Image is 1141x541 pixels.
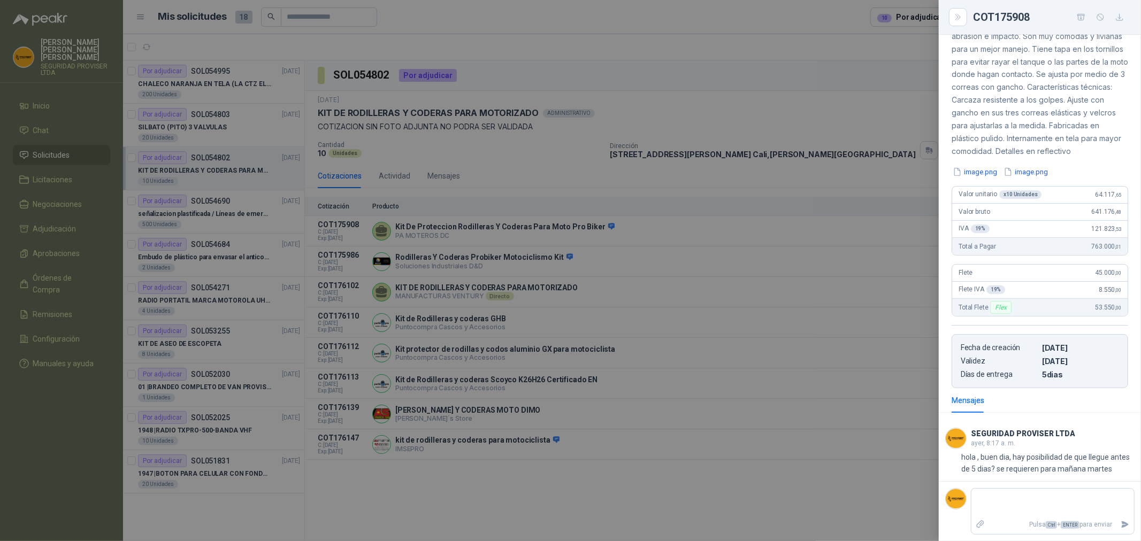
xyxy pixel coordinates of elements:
[1061,521,1079,529] span: ENTER
[1091,208,1121,215] span: 641.176
[1115,192,1121,198] span: ,65
[959,269,972,276] span: Flete
[971,225,990,233] div: 19 %
[1115,226,1121,232] span: ,53
[1042,357,1119,366] p: [DATE]
[946,489,966,509] img: Company Logo
[1115,270,1121,276] span: ,00
[1115,209,1121,215] span: ,48
[1002,166,1049,177] button: image.png
[986,285,1006,294] div: 19 %
[959,243,996,250] span: Total a Pagar
[959,208,990,215] span: Valor bruto
[1095,269,1121,276] span: 45.000
[971,431,1075,437] h3: SEGURIDAD PROVISER LTDA
[961,370,1038,379] p: Días de entrega
[1115,244,1121,250] span: ,01
[1095,304,1121,311] span: 53.550
[952,11,964,24] button: Close
[1099,286,1121,293] span: 8.550
[990,515,1117,534] p: Pulsa + para enviar
[1116,515,1134,534] button: Enviar
[959,301,1014,314] span: Total Flete
[1091,243,1121,250] span: 763.000
[962,451,1135,475] p: hola , buen dia, hay posibilidad de que llegue antes de 5 dias? se requieren para mañana martes
[946,428,966,449] img: Company Logo
[971,515,990,534] label: Adjuntar archivos
[971,439,1015,447] span: ayer, 8:17 a. m.
[959,285,1005,294] span: Flete IVA
[959,225,990,233] span: IVA
[952,166,998,177] button: image.png
[961,343,1038,352] p: Fecha de creación
[961,357,1038,366] p: Validez
[1091,225,1121,233] span: 121.823
[1115,287,1121,293] span: ,00
[952,395,984,406] div: Mensajes
[959,190,1042,199] span: Valor unitario
[973,9,1128,26] div: COT175908
[1046,521,1057,529] span: Ctrl
[1095,191,1121,198] span: 64.117
[1042,370,1119,379] p: 5 dias
[1042,343,1119,352] p: [DATE]
[990,301,1011,314] div: Flex
[1115,305,1121,311] span: ,00
[999,190,1042,199] div: x 10 Unidades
